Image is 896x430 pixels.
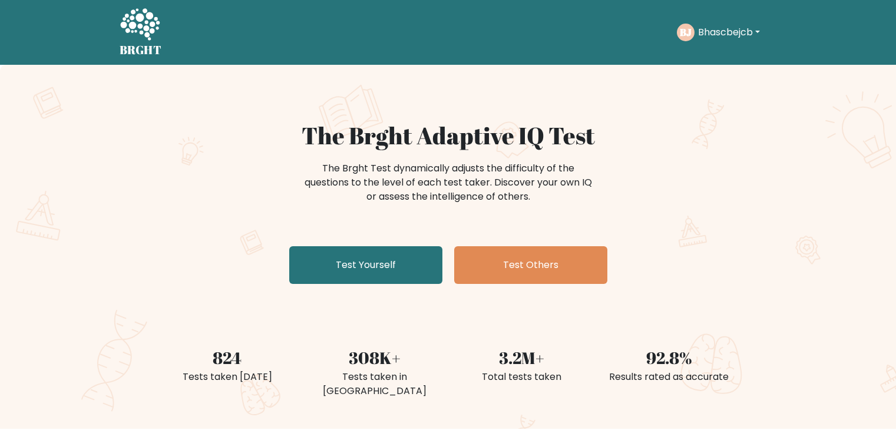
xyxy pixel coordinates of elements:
[308,345,441,370] div: 308K+
[455,370,588,384] div: Total tests taken
[161,121,736,150] h1: The Brght Adaptive IQ Test
[603,370,736,384] div: Results rated as accurate
[454,246,607,284] a: Test Others
[455,345,588,370] div: 3.2M+
[308,370,441,398] div: Tests taken in [GEOGRAPHIC_DATA]
[695,25,763,40] button: Bhascbejcb
[301,161,596,204] div: The Brght Test dynamically adjusts the difficulty of the questions to the level of each test take...
[289,246,442,284] a: Test Yourself
[680,25,692,39] text: BJ
[603,345,736,370] div: 92.8%
[120,5,162,60] a: BRGHT
[161,345,294,370] div: 824
[120,43,162,57] h5: BRGHT
[161,370,294,384] div: Tests taken [DATE]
